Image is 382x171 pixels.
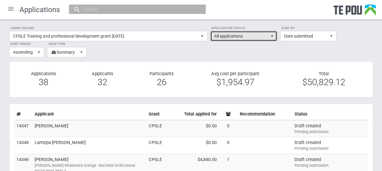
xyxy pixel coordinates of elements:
label: Sort order [9,41,44,47]
td: 0 [219,137,237,154]
span: All applications [214,33,269,39]
td: Lamepa-[PERSON_NAME] [32,137,146,154]
label: Application status [210,25,277,31]
td: $0.00 [164,137,219,154]
label: Sort by [280,25,336,31]
td: CPSLE [146,120,164,137]
div: 38 [19,79,68,85]
td: 14348 [14,137,32,154]
div: Pending submission [294,129,366,135]
div: Avg cost per participant [191,71,279,88]
div: $1,954.97 [195,79,275,85]
label: View type [47,41,87,47]
button: CPSLE Training and professional development grant [DATE] [9,31,207,41]
span: Date submitted [284,33,329,39]
span: Summary [51,49,79,55]
td: CPSLE [146,137,164,154]
div: Applications [14,71,73,88]
th: Status [292,109,368,120]
td: [PERSON_NAME] [32,120,146,137]
div: Total [280,71,368,85]
th: Total applied for [164,109,219,120]
input: Search [81,6,188,12]
div: Pending submission [294,146,366,151]
td: 14347 [14,120,32,137]
div: Applicants [73,71,132,88]
div: Pending submission [294,163,366,168]
th: Applicant [32,109,146,120]
button: Date submitted [280,31,336,41]
th: Recommendation [237,109,292,120]
td: 0 [219,120,237,137]
div: Participants [132,71,191,88]
span: CPSLE Training and professional development grant [DATE] [13,33,199,39]
th: Grant [146,109,164,120]
td: Draft created [292,120,368,137]
div: 26 [136,79,186,85]
button: Summary [47,47,87,57]
div: 32 [77,79,127,85]
label: Grant round [9,25,207,31]
button: Ascending [9,47,44,57]
td: $0.00 [164,120,219,137]
div: $50,829.12 [284,79,363,85]
td: Draft created [292,137,368,154]
span: Ascending [13,49,36,55]
button: All applications [210,31,277,41]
